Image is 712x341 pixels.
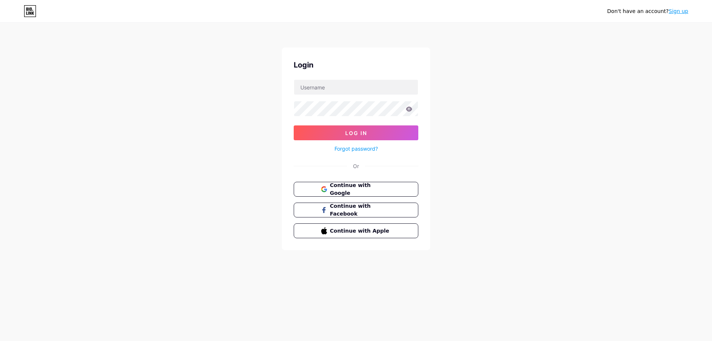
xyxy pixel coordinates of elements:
[294,182,418,197] button: Continue with Google
[669,8,688,14] a: Sign up
[330,227,391,235] span: Continue with Apple
[330,202,391,218] span: Continue with Facebook
[294,203,418,217] button: Continue with Facebook
[294,59,418,71] div: Login
[294,125,418,140] button: Log In
[294,223,418,238] button: Continue with Apple
[607,7,688,15] div: Don't have an account?
[330,181,391,197] span: Continue with Google
[294,80,418,95] input: Username
[345,130,367,136] span: Log In
[353,162,359,170] div: Or
[334,145,378,153] a: Forgot password?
